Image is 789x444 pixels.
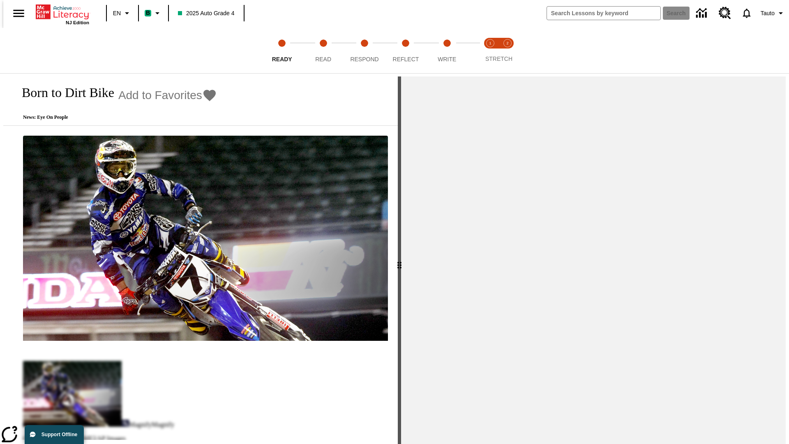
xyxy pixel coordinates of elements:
[258,28,306,73] button: Ready step 1 of 5
[178,9,235,18] span: 2025 Auto Grade 4
[118,89,202,102] span: Add to Favorites
[66,20,89,25] span: NJ Edition
[393,56,419,62] span: Reflect
[7,1,31,25] button: Open side menu
[13,85,114,100] h1: Born to Dirt Bike
[109,6,136,21] button: Language: EN, Select a language
[42,432,77,437] span: Support Offline
[141,6,166,21] button: Boost Class color is mint green. Change class color
[350,56,378,62] span: Respond
[757,6,789,21] button: Profile/Settings
[423,28,471,73] button: Write step 5 of 5
[714,2,736,24] a: Resource Center, Will open in new tab
[113,9,121,18] span: EN
[478,28,502,73] button: Stretch Read step 1 of 2
[485,55,512,62] span: STRETCH
[398,76,401,444] div: Press Enter or Spacebar and then press right and left arrow keys to move the slider
[36,3,89,25] div: Home
[382,28,429,73] button: Reflect step 4 of 5
[496,28,519,73] button: Stretch Respond step 2 of 2
[489,41,491,45] text: 1
[736,2,757,24] a: Notifications
[25,425,84,444] button: Support Offline
[691,2,714,25] a: Data Center
[438,56,456,62] span: Write
[506,41,508,45] text: 2
[3,76,398,440] div: reading
[547,7,660,20] input: search field
[341,28,388,73] button: Respond step 3 of 5
[401,76,786,444] div: activity
[118,88,217,102] button: Add to Favorites - Born to Dirt Bike
[761,9,775,18] span: Tauto
[272,56,292,62] span: Ready
[299,28,347,73] button: Read step 2 of 5
[13,114,217,120] p: News: Eye On People
[23,136,388,341] img: Motocross racer James Stewart flies through the air on his dirt bike.
[315,56,331,62] span: Read
[146,8,150,18] span: B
